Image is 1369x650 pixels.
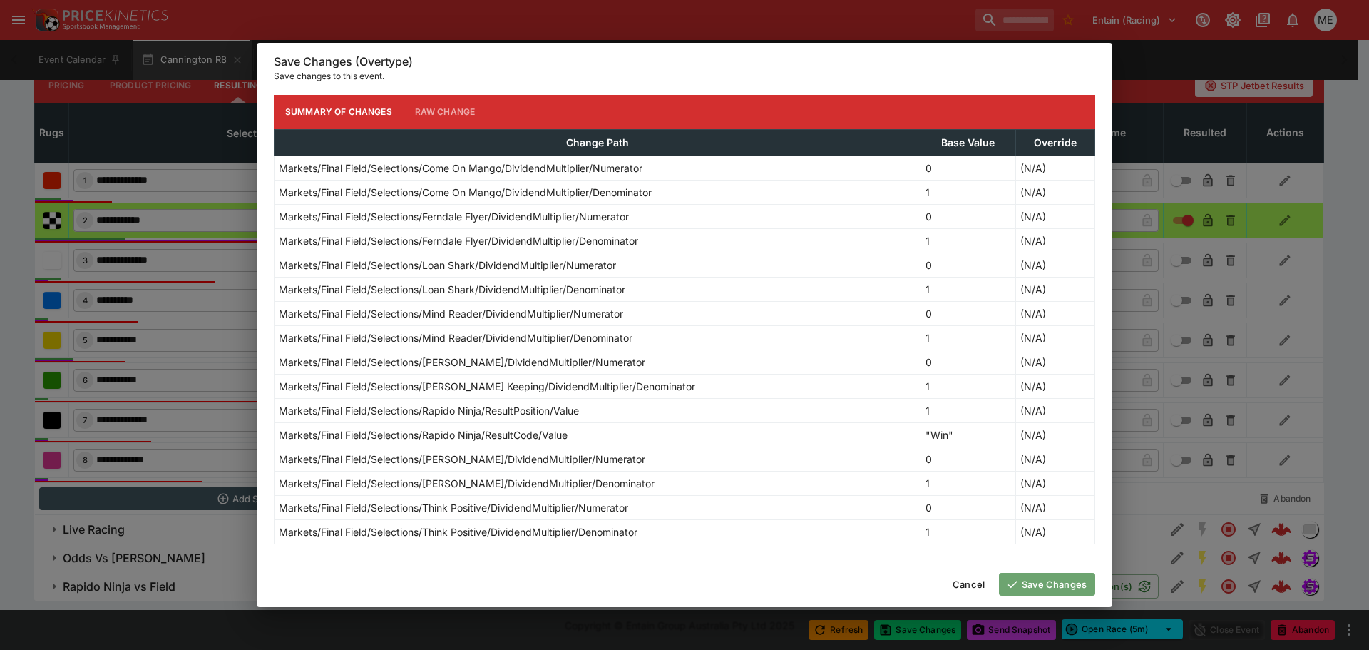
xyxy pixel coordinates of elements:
td: (N/A) [1016,495,1095,519]
td: 1 [921,471,1016,495]
p: Markets/Final Field/Selections/Loan Shark/DividendMultiplier/Numerator [279,258,616,273]
th: Change Path [275,129,921,156]
p: Markets/Final Field/Selections/Come On Mango/DividendMultiplier/Denominator [279,185,652,200]
p: Markets/Final Field/Selections/[PERSON_NAME]/DividendMultiplier/Numerator [279,355,645,370]
button: Raw Change [404,95,487,129]
td: (N/A) [1016,253,1095,277]
td: 1 [921,325,1016,350]
td: (N/A) [1016,350,1095,374]
button: Cancel [944,573,993,596]
td: (N/A) [1016,180,1095,204]
button: Summary of Changes [274,95,404,129]
p: Markets/Final Field/Selections/Think Positive/DividendMultiplier/Numerator [279,500,628,515]
p: Markets/Final Field/Selections/Rapido Ninja/ResultCode/Value [279,427,568,442]
td: 0 [921,204,1016,228]
td: 0 [921,301,1016,325]
td: (N/A) [1016,301,1095,325]
td: (N/A) [1016,519,1095,544]
td: 0 [921,253,1016,277]
td: 0 [921,350,1016,374]
td: 1 [921,519,1016,544]
td: "Win" [921,422,1016,447]
td: (N/A) [1016,374,1095,398]
td: 1 [921,374,1016,398]
button: Save Changes [999,573,1095,596]
h6: Save Changes (Overtype) [274,54,1095,69]
td: 1 [921,228,1016,253]
td: 1 [921,277,1016,301]
td: 0 [921,156,1016,180]
td: (N/A) [1016,228,1095,253]
p: Markets/Final Field/Selections/[PERSON_NAME]/DividendMultiplier/Numerator [279,452,645,467]
td: (N/A) [1016,204,1095,228]
p: Markets/Final Field/Selections/Mind Reader/DividendMultiplier/Denominator [279,330,632,345]
p: Markets/Final Field/Selections/Ferndale Flyer/DividendMultiplier/Denominator [279,233,638,248]
p: Markets/Final Field/Selections/Come On Mango/DividendMultiplier/Numerator [279,161,642,176]
td: 0 [921,447,1016,471]
p: Markets/Final Field/Selections/[PERSON_NAME] Keeping/DividendMultiplier/Denominator [279,379,695,394]
td: (N/A) [1016,398,1095,422]
td: (N/A) [1016,422,1095,447]
p: Save changes to this event. [274,69,1095,83]
p: Markets/Final Field/Selections/Think Positive/DividendMultiplier/Denominator [279,524,637,539]
td: 1 [921,398,1016,422]
td: (N/A) [1016,277,1095,301]
p: Markets/Final Field/Selections/Mind Reader/DividendMultiplier/Numerator [279,306,623,321]
td: 1 [921,180,1016,204]
p: Markets/Final Field/Selections/Rapido Ninja/ResultPosition/Value [279,403,579,418]
th: Base Value [921,129,1016,156]
p: Markets/Final Field/Selections/[PERSON_NAME]/DividendMultiplier/Denominator [279,476,655,491]
td: (N/A) [1016,447,1095,471]
td: (N/A) [1016,156,1095,180]
p: Markets/Final Field/Selections/Ferndale Flyer/DividendMultiplier/Numerator [279,209,629,224]
td: 0 [921,495,1016,519]
td: (N/A) [1016,471,1095,495]
td: (N/A) [1016,325,1095,350]
th: Override [1016,129,1095,156]
p: Markets/Final Field/Selections/Loan Shark/DividendMultiplier/Denominator [279,282,625,297]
